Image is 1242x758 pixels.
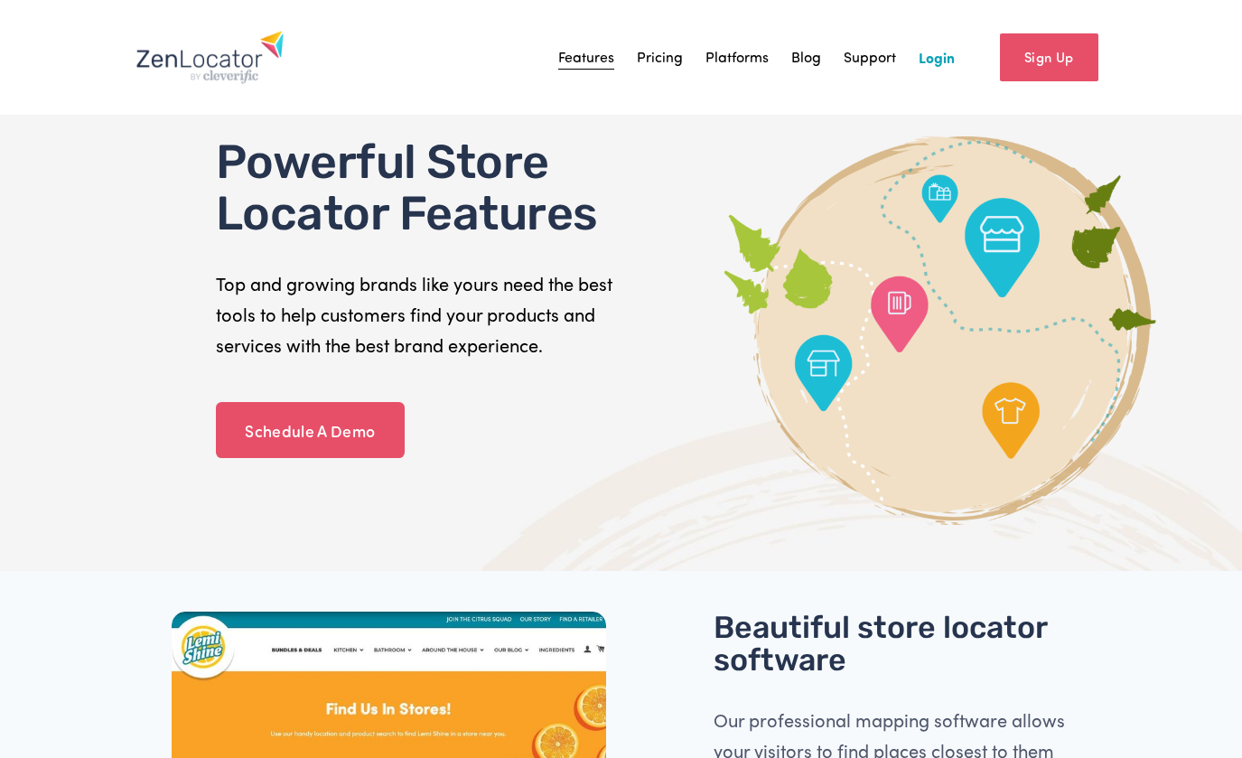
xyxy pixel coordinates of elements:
[791,43,821,70] a: Blog
[717,136,1163,526] img: Graphic of ZenLocator features
[637,43,683,70] a: Pricing
[919,43,955,70] a: Login
[216,402,405,458] a: Schedule A Demo
[558,43,614,70] a: Features
[216,134,598,241] span: Powerful Store Locator Features
[135,30,285,84] img: Zenlocator
[1000,33,1098,81] a: Sign Up
[216,268,616,360] p: Top and growing brands like yours need the best tools to help customers find your products and se...
[714,609,1054,678] span: Beautiful store locator software
[844,43,896,70] a: Support
[705,43,769,70] a: Platforms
